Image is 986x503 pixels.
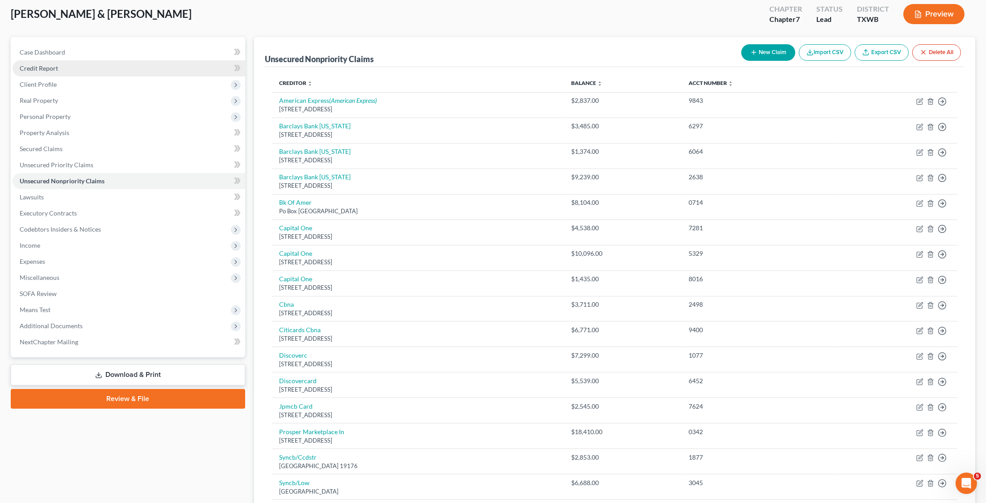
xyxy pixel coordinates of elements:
[20,193,44,201] span: Lawsuits
[912,44,961,61] button: Delete All
[13,173,245,189] a: Unsecured Nonpriority Claims
[279,479,309,486] a: Syncb/Low
[20,322,83,330] span: Additional Documents
[571,351,674,360] div: $7,299.00
[265,54,374,64] div: Unsecured Nonpriority Claims
[857,4,889,14] div: District
[279,148,351,155] a: Barclays Bank [US_STATE]
[279,80,313,86] a: Creditor unfold_more
[279,173,351,181] a: Barclays Bank [US_STATE]
[329,97,377,104] i: (American Express)
[20,64,58,72] span: Credit Report
[279,428,344,435] a: Prosper Marketplace In
[20,113,71,120] span: Personal Property
[279,283,557,292] div: [STREET_ADDRESS]
[279,232,557,241] div: [STREET_ADDRESS]
[689,173,826,182] div: 2638
[571,402,674,411] div: $2,545.00
[20,48,65,56] span: Case Dashboard
[689,122,826,131] div: 6297
[279,436,557,445] div: [STREET_ADDRESS]
[769,4,802,14] div: Chapter
[20,80,57,88] span: Client Profile
[571,224,674,232] div: $4,538.00
[279,326,321,334] a: Citicards Cbna
[279,360,557,368] div: [STREET_ADDRESS]
[13,125,245,141] a: Property Analysis
[689,453,826,462] div: 1877
[13,286,245,302] a: SOFA Review
[571,80,602,86] a: Balance unfold_more
[279,199,312,206] a: Bk Of Amer
[571,96,674,105] div: $2,837.00
[279,309,557,317] div: [STREET_ADDRESS]
[689,80,733,86] a: Acct Number unfold_more
[689,478,826,487] div: 3045
[279,453,317,461] a: Syncb/Ccdstr
[689,325,826,334] div: 9400
[11,7,192,20] span: [PERSON_NAME] & [PERSON_NAME]
[571,376,674,385] div: $5,539.00
[279,300,294,308] a: Cbna
[571,198,674,207] div: $8,104.00
[20,177,104,185] span: Unsecured Nonpriority Claims
[571,453,674,462] div: $2,853.00
[974,473,981,480] span: 5
[13,44,245,60] a: Case Dashboard
[279,275,312,283] a: Capital One
[571,173,674,182] div: $9,239.00
[769,14,802,25] div: Chapter
[571,300,674,309] div: $3,711.00
[597,81,602,86] i: unfold_more
[956,473,977,494] iframe: Intercom live chat
[11,364,245,385] a: Download & Print
[279,411,557,419] div: [STREET_ADDRESS]
[20,290,57,297] span: SOFA Review
[13,205,245,221] a: Executory Contracts
[855,44,909,61] a: Export CSV
[20,338,78,346] span: NextChapter Mailing
[279,487,557,496] div: [GEOGRAPHIC_DATA]
[13,60,245,76] a: Credit Report
[279,182,557,190] div: [STREET_ADDRESS]
[689,300,826,309] div: 2498
[20,145,63,152] span: Secured Claims
[571,249,674,258] div: $10,096.00
[689,147,826,156] div: 6064
[20,161,93,169] span: Unsecured Priority Claims
[13,157,245,173] a: Unsecured Priority Claims
[279,334,557,343] div: [STREET_ADDRESS]
[279,377,317,385] a: Discovercard
[728,81,733,86] i: unfold_more
[279,122,351,130] a: Barclays Bank [US_STATE]
[279,385,557,394] div: [STREET_ADDRESS]
[571,478,674,487] div: $6,688.00
[857,14,889,25] div: TXWB
[279,131,557,139] div: [STREET_ADDRESS]
[20,97,58,104] span: Real Property
[20,241,40,249] span: Income
[689,351,826,360] div: 1077
[689,249,826,258] div: 5329
[571,325,674,334] div: $6,771.00
[279,462,557,470] div: [GEOGRAPHIC_DATA] 19176
[689,275,826,283] div: 8016
[689,96,826,105] div: 9843
[279,351,307,359] a: Discoverc
[689,427,826,436] div: 0342
[741,44,795,61] button: New Claim
[571,122,674,131] div: $3,485.00
[796,15,800,23] span: 7
[13,141,245,157] a: Secured Claims
[689,198,826,207] div: 0714
[689,376,826,385] div: 6452
[279,156,557,165] div: [STREET_ADDRESS]
[689,402,826,411] div: 7624
[571,275,674,283] div: $1,435.00
[689,224,826,232] div: 7281
[11,389,245,409] a: Review & File
[20,274,59,281] span: Miscellaneous
[571,147,674,156] div: $1,374.00
[816,14,843,25] div: Lead
[20,306,50,313] span: Means Test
